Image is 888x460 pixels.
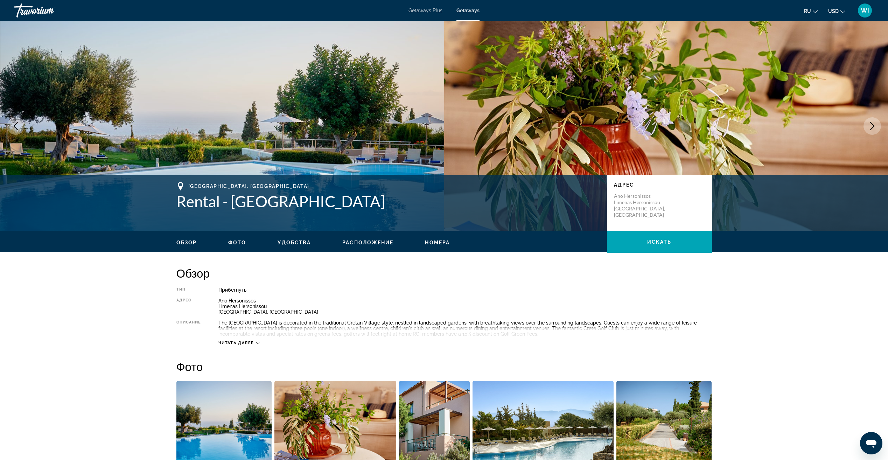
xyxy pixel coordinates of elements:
[607,231,712,253] button: искать
[342,239,393,246] button: Расположение
[614,193,670,218] p: Ano Hersonissos Limenas Hersonissou [GEOGRAPHIC_DATA], [GEOGRAPHIC_DATA]
[860,432,882,454] iframe: Schaltfläche zum Öffnen des Messaging-Fensters
[176,239,197,246] button: Обзор
[176,192,600,210] h1: Rental - [GEOGRAPHIC_DATA]
[408,8,442,13] a: Getaways Plus
[7,117,25,135] button: Previous image
[176,287,201,293] div: Тип
[863,117,881,135] button: Next image
[278,240,311,245] span: Удобства
[176,240,197,245] span: Обзор
[188,183,309,189] span: [GEOGRAPHIC_DATA], [GEOGRAPHIC_DATA]
[456,8,480,13] a: Getaways
[861,7,869,14] span: WI
[218,287,712,293] div: Прибегнуть
[228,240,246,245] span: Фото
[218,298,712,315] div: Ano Hersonissos Limenas Hersonissou [GEOGRAPHIC_DATA], [GEOGRAPHIC_DATA]
[425,240,450,245] span: Номера
[176,360,712,374] h2: Фото
[176,266,712,280] h2: Обзор
[647,239,672,245] span: искать
[218,341,254,345] span: Читать далее
[176,298,201,315] div: Адрес
[856,3,874,18] button: User Menu
[425,239,450,246] button: Номера
[804,6,818,16] button: Change language
[828,8,839,14] span: USD
[228,239,246,246] button: Фото
[828,6,845,16] button: Change currency
[218,340,260,346] button: Читать далее
[14,1,84,20] a: Travorium
[218,320,712,337] div: The [GEOGRAPHIC_DATA] is decorated in the traditional Cretan Village style, nestled in landscaped...
[804,8,811,14] span: ru
[342,240,393,245] span: Расположение
[278,239,311,246] button: Удобства
[176,320,201,337] div: Описание
[614,182,705,188] p: Адрес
